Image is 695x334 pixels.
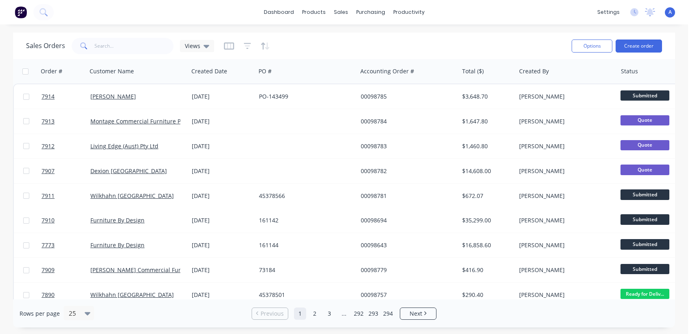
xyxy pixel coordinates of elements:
button: Create order [616,40,662,53]
div: 00098694 [361,216,451,224]
div: settings [593,6,624,18]
div: sales [330,6,352,18]
div: [PERSON_NAME] [519,192,609,200]
a: Montage Commercial Furniture Pty Ltd [90,117,196,125]
div: $672.07 [462,192,510,200]
a: Furniture By Design [90,241,145,249]
a: Jump forward [338,308,350,320]
div: Status [621,67,638,75]
img: Factory [15,6,27,18]
div: [DATE] [192,92,252,101]
span: 7910 [42,216,55,224]
a: Living Edge (Aust) Pty Ltd [90,142,158,150]
div: $16,858.60 [462,241,510,249]
div: PO # [259,67,272,75]
span: Next [410,310,422,318]
span: Submitted [620,239,669,249]
a: 7907 [42,159,90,183]
span: Previous [261,310,284,318]
span: Quote [620,140,669,150]
span: Submitted [620,214,669,224]
span: 7773 [42,241,55,249]
div: $290.40 [462,291,510,299]
a: Next page [400,310,436,318]
a: 7913 [42,109,90,134]
div: 00098757 [361,291,451,299]
span: 7914 [42,92,55,101]
a: Wilkhahn [GEOGRAPHIC_DATA] [90,291,174,299]
a: Page 293 [367,308,379,320]
div: products [298,6,330,18]
div: [DATE] [192,192,252,200]
div: 00098643 [361,241,451,249]
div: Order # [41,67,62,75]
span: Quote [620,165,669,175]
span: Submitted [620,189,669,200]
div: Created Date [191,67,227,75]
div: [DATE] [192,266,252,274]
div: [DATE] [192,241,252,249]
div: 00098783 [361,142,451,150]
div: [DATE] [192,216,252,224]
div: Created By [519,67,549,75]
span: 7909 [42,266,55,274]
a: Page 294 [382,308,394,320]
div: [PERSON_NAME] [519,291,609,299]
ul: Pagination [248,308,440,320]
a: Page 1 is your current page [294,308,306,320]
a: Page 292 [353,308,365,320]
span: Quote [620,115,669,125]
div: $1,460.80 [462,142,510,150]
div: [DATE] [192,117,252,125]
a: dashboard [260,6,298,18]
span: 7912 [42,142,55,150]
div: 161142 [259,216,349,224]
div: [DATE] [192,142,252,150]
div: [DATE] [192,291,252,299]
div: [PERSON_NAME] [519,266,609,274]
a: Wilkhahn [GEOGRAPHIC_DATA] [90,192,174,200]
div: $1,647.80 [462,117,510,125]
a: [PERSON_NAME] Commercial Furniture [90,266,197,274]
div: 45378566 [259,192,349,200]
div: $14,608.00 [462,167,510,175]
a: 7890 [42,283,90,307]
a: [PERSON_NAME] [90,92,136,100]
a: Page 3 [323,308,335,320]
div: 161144 [259,241,349,249]
h1: Sales Orders [26,42,65,50]
div: PO-143499 [259,92,349,101]
a: 7773 [42,233,90,257]
span: 7911 [42,192,55,200]
span: 7907 [42,167,55,175]
a: 7912 [42,134,90,158]
div: [PERSON_NAME] [519,117,609,125]
div: [PERSON_NAME] [519,142,609,150]
a: 7909 [42,258,90,282]
span: A [669,9,672,16]
div: 45378501 [259,291,349,299]
div: [PERSON_NAME] [519,92,609,101]
input: Search... [94,38,174,54]
span: 7913 [42,117,55,125]
a: Page 2 [309,308,321,320]
div: $3,648.70 [462,92,510,101]
div: Accounting Order # [360,67,414,75]
div: 00098785 [361,92,451,101]
span: Ready for Deliv... [620,289,669,299]
div: [DATE] [192,167,252,175]
div: [PERSON_NAME] [519,241,609,249]
div: 00098782 [361,167,451,175]
div: productivity [389,6,429,18]
a: 7911 [42,184,90,208]
div: $416.90 [462,266,510,274]
button: Options [572,40,612,53]
span: Rows per page [20,310,60,318]
div: [PERSON_NAME] [519,216,609,224]
div: purchasing [352,6,389,18]
div: $35,299.00 [462,216,510,224]
a: Dexion [GEOGRAPHIC_DATA] [90,167,167,175]
span: Submitted [620,90,669,101]
span: Submitted [620,264,669,274]
span: 7890 [42,291,55,299]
